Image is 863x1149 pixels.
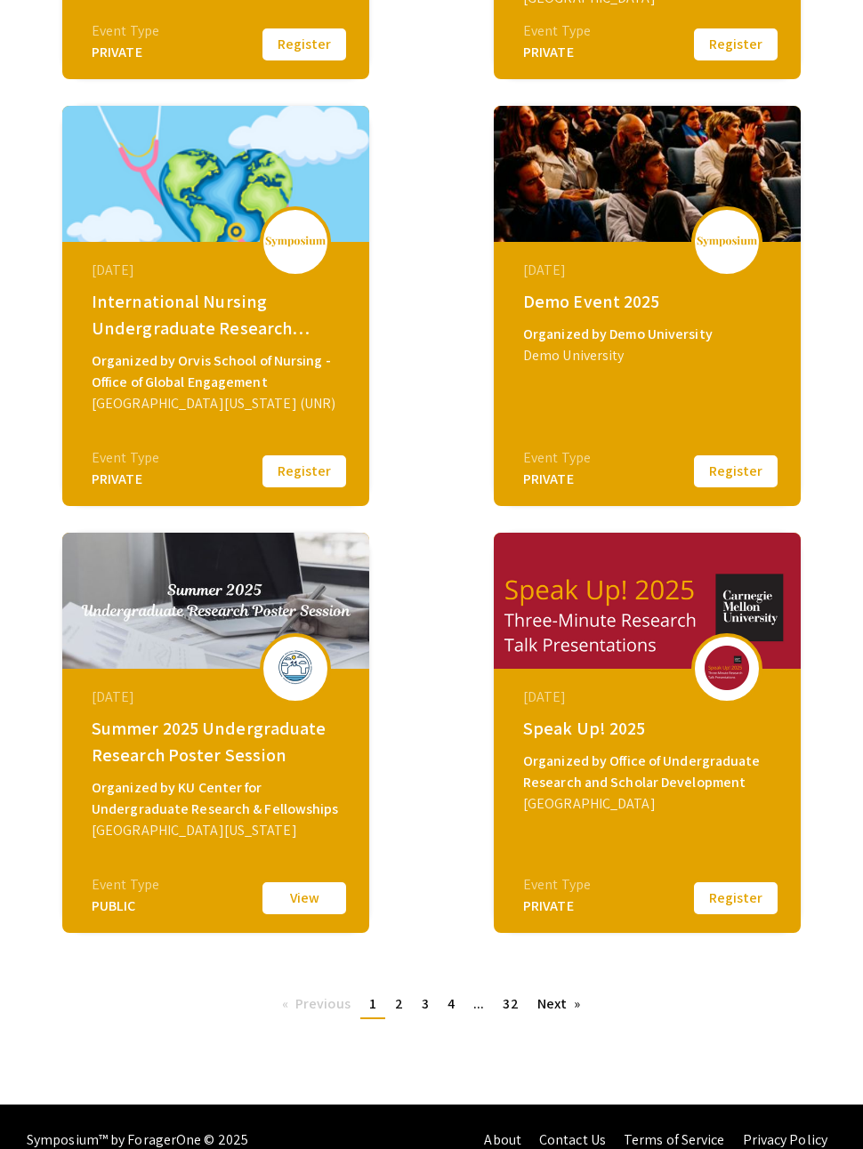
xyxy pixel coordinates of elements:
div: International Nursing Undergraduate Research Symposium (INURS) [92,289,344,342]
div: PRIVATE [523,896,591,918]
iframe: Chat [13,1069,76,1136]
img: logo_v2.png [264,237,327,249]
img: summer-2025-undergraduate-research-poster-session_eventCoverPhoto_77f9a4__thumb.jpg [62,534,369,670]
button: Register [691,454,780,491]
div: Organized by Orvis School of Nursing - Office of Global Engagement [92,351,344,394]
div: [DATE] [92,687,344,709]
ul: Pagination [273,992,590,1020]
div: [GEOGRAPHIC_DATA][US_STATE] (UNR) [92,394,344,415]
button: Register [260,454,349,491]
span: 32 [503,995,518,1014]
div: Organized by KU Center for Undergraduate Research & Fellowships [92,778,344,821]
button: View [260,880,349,918]
span: Previous [295,995,351,1014]
div: Demo University [523,346,776,367]
span: ... [473,995,484,1014]
div: [DATE] [523,687,776,709]
div: Organized by Demo University [523,325,776,346]
div: Event Type [92,875,159,896]
div: PRIVATE [92,43,159,64]
div: Event Type [523,448,591,470]
div: PRIVATE [92,470,159,491]
div: Event Type [523,21,591,43]
a: Next page [528,992,590,1018]
button: Register [691,880,780,918]
span: 3 [422,995,429,1014]
div: PRIVATE [523,43,591,64]
img: logo_v2.png [696,237,758,249]
span: 4 [448,995,455,1014]
div: Event Type [523,875,591,896]
div: Event Type [92,21,159,43]
div: [GEOGRAPHIC_DATA] [523,794,776,816]
div: Summer 2025 Undergraduate Research Poster Session [92,716,344,769]
div: Organized by Office of Undergraduate Research and Scholar Development [523,751,776,794]
div: Demo Event 2025 [523,289,776,316]
div: Speak Up! 2025 [523,716,776,743]
button: Register [691,27,780,64]
div: [GEOGRAPHIC_DATA][US_STATE] [92,821,344,842]
button: Register [260,27,349,64]
div: [DATE] [92,261,344,282]
div: PRIVATE [523,470,591,491]
span: 1 [369,995,376,1014]
img: global-connections-in-nursing-philippines-neva_eventCoverPhoto_3453dd__thumb.png [62,107,369,243]
img: demo-event-2025_eventCoverPhoto_e268cd__thumb.jpg [494,107,801,243]
img: summer-2025-undergraduate-research-poster-session_eventLogo_a048e7_.png [269,647,322,691]
img: speak-up-2025_eventCoverPhoto_f5af8f__thumb.png [494,534,801,670]
div: Event Type [92,448,159,470]
img: speak-up-2025_eventLogo_8a7d19_.png [700,647,754,691]
div: [DATE] [523,261,776,282]
div: PUBLIC [92,896,159,918]
span: 2 [395,995,403,1014]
